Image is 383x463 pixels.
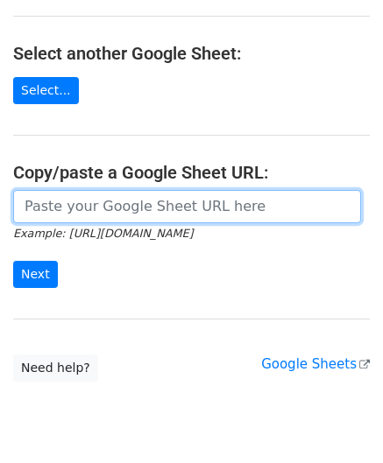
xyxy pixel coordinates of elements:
[13,77,79,104] a: Select...
[13,354,98,382] a: Need help?
[13,190,361,223] input: Paste your Google Sheet URL here
[13,227,193,240] small: Example: [URL][DOMAIN_NAME]
[261,356,370,372] a: Google Sheets
[13,43,370,64] h4: Select another Google Sheet:
[295,379,383,463] iframe: Chat Widget
[13,261,58,288] input: Next
[13,162,370,183] h4: Copy/paste a Google Sheet URL:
